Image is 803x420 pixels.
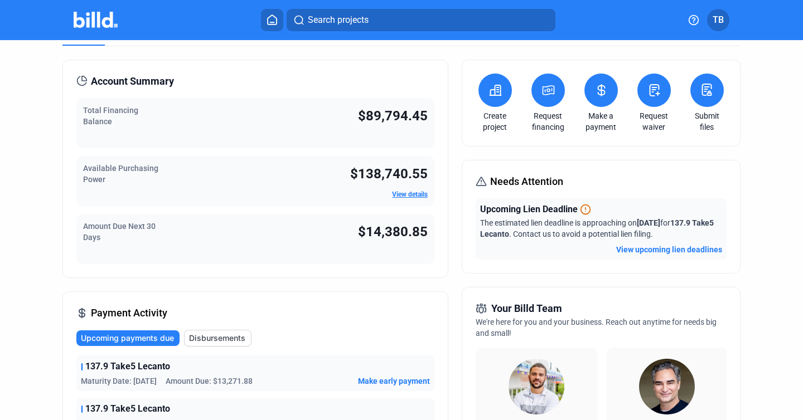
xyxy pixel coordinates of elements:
a: Create project [476,110,515,133]
span: Search projects [308,13,369,27]
span: TB [713,13,724,27]
span: We're here for you and your business. Reach out anytime for needs big and small! [476,318,717,338]
span: Account Summary [91,74,174,89]
a: View details [392,191,428,198]
button: Search projects [287,9,555,31]
span: 137.9 Take5 Lecanto [85,360,170,373]
button: Make early payment [358,375,430,387]
button: TB [707,9,729,31]
span: Payment Activity [91,305,167,321]
span: Amount Due: $13,271.88 [166,375,253,387]
button: View upcoming lien deadlines [616,244,722,255]
span: Amount Due Next 30 Days [83,222,156,242]
button: Upcoming payments due [76,330,180,346]
span: Needs Attention [490,174,563,189]
span: $14,380.85 [358,224,428,240]
button: Disbursements [184,330,251,346]
span: Upcoming payments due [81,333,174,344]
span: Upcoming Lien Deadline [480,203,578,216]
img: Billd Company Logo [74,12,118,28]
span: Disbursements [189,333,245,344]
img: Territory Manager [639,359,695,414]
img: Relationship Manager [509,359,564,414]
span: Maturity Date: [DATE] [81,375,157,387]
a: Make a payment [582,110,621,133]
span: 137.9 Take5 Lecanto [85,402,170,416]
span: Available Purchasing Power [83,164,158,184]
span: Your Billd Team [491,301,562,316]
span: [DATE] [637,218,660,227]
span: The estimated lien deadline is approaching on for . Contact us to avoid a potential lien filing. [480,218,714,238]
a: Request waiver [635,110,674,133]
span: $89,794.45 [358,108,428,124]
a: Request financing [529,110,568,133]
a: Submit files [688,110,727,133]
span: $138,740.55 [350,166,428,182]
span: Total Financing Balance [83,106,138,126]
